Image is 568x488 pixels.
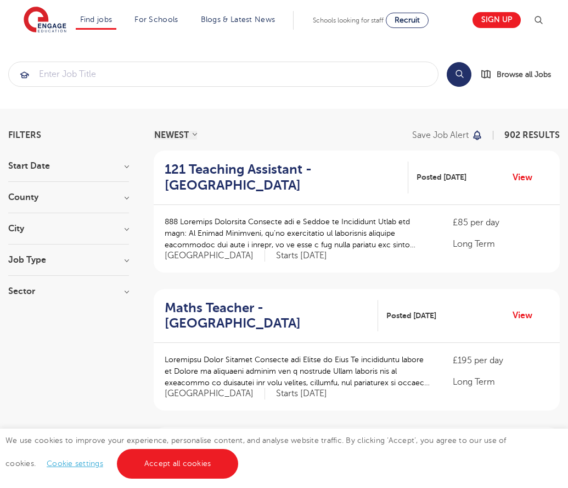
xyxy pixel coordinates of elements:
span: [GEOGRAPHIC_DATA] [165,388,265,400]
span: 902 RESULTS [504,130,560,140]
h3: County [8,193,129,202]
span: We use cookies to improve your experience, personalise content, and analyse website traffic. By c... [5,436,507,468]
a: View [513,308,541,323]
a: Cookie settings [47,459,103,468]
span: Browse all Jobs [497,68,551,81]
span: Posted [DATE] [386,310,436,321]
span: Posted [DATE] [417,171,466,183]
h3: Start Date [8,162,129,170]
h3: Job Type [8,256,129,264]
p: £195 per day [453,354,549,367]
button: Save job alert [412,131,483,140]
span: Schools looking for staff [313,16,384,24]
a: Find jobs [80,15,113,24]
p: £85 per day [453,216,549,229]
p: Starts [DATE] [276,250,327,262]
p: Loremipsu Dolor Sitamet Consecte adi Elitse do Eius Te incididuntu labore et Dolore ma aliquaeni ... [165,354,431,389]
a: 121 Teaching Assistant - [GEOGRAPHIC_DATA] [165,162,408,193]
a: Browse all Jobs [480,68,560,81]
h2: Maths Teacher - [GEOGRAPHIC_DATA] [165,300,369,332]
p: Starts [DATE] [276,388,327,400]
p: Save job alert [412,131,469,140]
span: Recruit [395,16,420,24]
p: Long Term [453,375,549,389]
a: Sign up [473,12,521,28]
a: Maths Teacher - [GEOGRAPHIC_DATA] [165,300,378,332]
a: Accept all cookies [117,449,239,479]
span: Filters [8,131,41,140]
p: Long Term [453,237,549,251]
input: Submit [9,62,438,86]
div: Submit [8,62,438,87]
a: Blogs & Latest News [201,15,275,24]
span: [GEOGRAPHIC_DATA] [165,250,265,262]
img: Engage Education [24,7,66,34]
h3: City [8,224,129,233]
button: Search [447,62,471,87]
h3: Sector [8,287,129,296]
a: Recruit [386,13,429,28]
h2: 121 Teaching Assistant - [GEOGRAPHIC_DATA] [165,162,400,193]
a: For Schools [134,15,178,24]
p: 888 Loremips Dolorsita Consecte adi e Seddoe te Incididunt Utlab etd magn: Al Enimad Minimveni, q... [165,216,431,251]
a: View [513,170,541,185]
